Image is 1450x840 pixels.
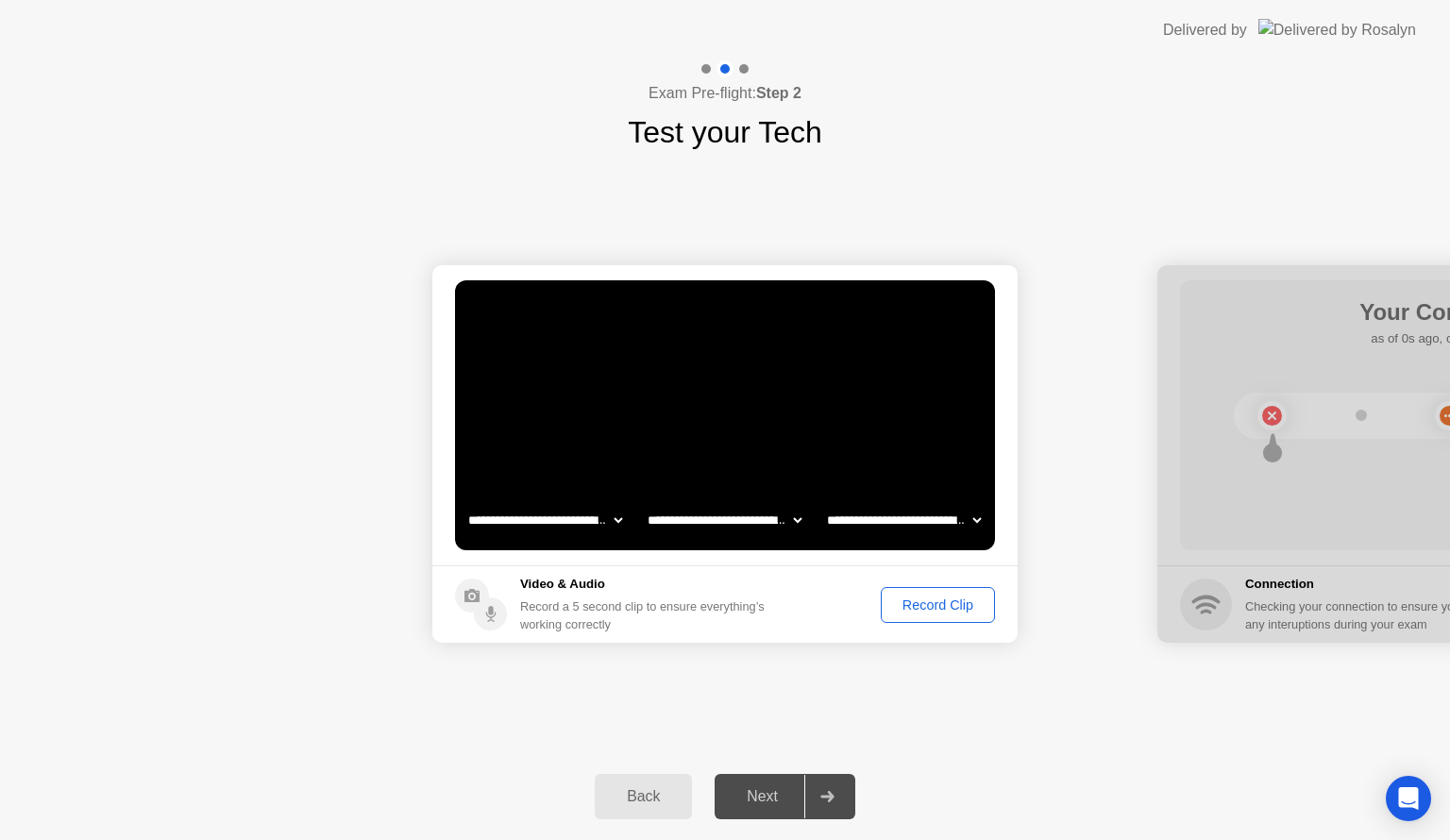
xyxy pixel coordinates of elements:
[1386,776,1431,821] div: Open Intercom Messenger
[823,501,985,539] select: Available microphones
[881,587,995,623] button: Record Clip
[720,788,804,805] div: Next
[595,774,692,819] button: Back
[520,597,772,633] div: Record a 5 second clip to ensure everything’s working correctly
[520,575,772,594] h5: Video & Audio
[1258,19,1416,41] img: Delivered by Rosalyn
[649,82,801,105] h4: Exam Pre-flight:
[600,788,686,805] div: Back
[1163,19,1247,42] div: Delivered by
[756,85,801,101] b: Step 2
[464,501,626,539] select: Available cameras
[644,501,805,539] select: Available speakers
[628,109,822,155] h1: Test your Tech
[715,774,855,819] button: Next
[887,597,988,613] div: Record Clip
